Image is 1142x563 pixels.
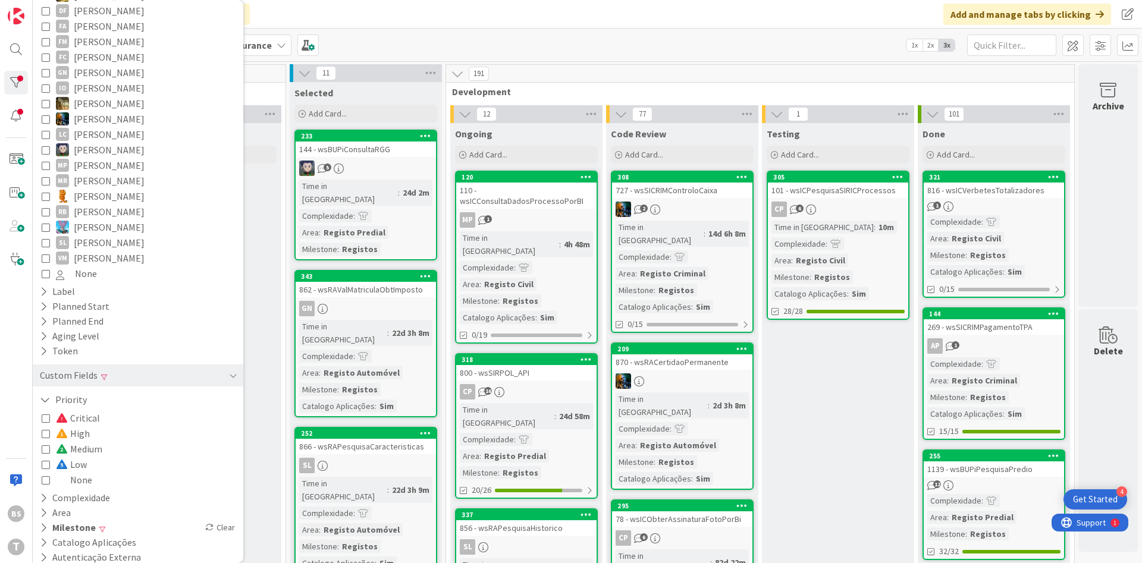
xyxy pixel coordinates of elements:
div: Complexidade [927,357,981,370]
span: : [498,294,500,307]
div: FC [56,51,69,64]
div: Area [616,439,635,452]
div: 209 [612,344,752,354]
div: 4 [1116,486,1127,497]
div: Registos [967,391,1009,404]
span: [PERSON_NAME] [74,127,145,142]
div: Milestone [616,455,654,468]
span: : [514,433,516,446]
div: Registo Criminal [949,374,1020,387]
span: None [75,266,97,281]
span: [PERSON_NAME] [74,204,145,219]
span: : [319,523,321,536]
span: Medium [56,441,102,457]
span: [PERSON_NAME] [74,3,145,18]
div: Registo Predial [321,226,388,239]
div: 144 - wsBUPiConsultaRGG [296,141,436,157]
span: : [691,300,693,313]
div: Registos [655,284,697,297]
div: Area [771,254,791,267]
span: : [981,494,983,507]
div: Registo Civil [481,278,537,291]
button: VM [PERSON_NAME] [42,250,234,266]
span: [PERSON_NAME] [74,18,145,34]
span: : [375,400,377,413]
div: 209870 - wsRACertidaoPermanente [612,344,752,370]
button: Complexidade [39,490,111,505]
img: JC [56,97,69,110]
button: IO [PERSON_NAME] [42,80,234,96]
a: 144269 - wsSICRIMPagamentoTPAAPComplexidade:Area:Registo CriminalMilestone:RegistosCatalogo Aplic... [923,307,1065,440]
div: Complexidade [771,237,826,250]
div: FA [56,20,69,33]
span: : [791,254,793,267]
div: Area [616,267,635,280]
button: Area [39,505,72,520]
div: 252866 - wsRAPesquisaCaracteristicas [296,428,436,454]
div: Sim [693,472,713,485]
span: : [554,410,556,423]
div: Registo Automóvel [321,366,403,379]
div: Time in [GEOGRAPHIC_DATA] [771,221,874,234]
div: 255 [924,451,1064,461]
div: CP [771,202,787,217]
span: : [353,507,355,520]
button: None [42,266,234,281]
span: 1 [933,202,941,209]
span: [PERSON_NAME] [74,96,145,111]
div: Complexidade [927,494,981,507]
div: Registo Civil [949,232,1004,245]
span: : [479,449,481,463]
div: Registos [500,466,541,479]
img: JC [616,202,631,217]
span: Add Card... [469,149,507,160]
div: 305 [768,172,908,183]
div: 29578 - wsICObterAssinaturaFotoPorBi [612,501,752,527]
div: GN [56,66,69,79]
div: Milestone [460,294,498,307]
div: MP [456,212,597,228]
span: [PERSON_NAME] [74,158,145,173]
div: 1139 - wsBUPiPesquisaPredio [924,461,1064,477]
span: : [670,250,672,263]
span: Add Card... [625,149,663,160]
span: Add Card... [937,149,975,160]
span: : [981,357,983,370]
span: : [353,209,355,222]
div: Registo Criminal [637,267,708,280]
div: Area [927,511,947,524]
span: Support [25,2,54,16]
div: CP [768,202,908,217]
span: : [826,237,827,250]
div: 101 - wsICPesquisaSIRICProcessos [768,183,908,198]
div: 2d 3h 8m [710,399,749,412]
div: Time in [GEOGRAPHIC_DATA] [616,392,708,419]
div: 2551139 - wsBUPiPesquisaPredio [924,451,1064,477]
img: RL [56,190,69,203]
div: 308 [617,173,752,181]
button: LC [PERSON_NAME] [42,127,234,142]
span: High [56,426,90,441]
span: : [965,249,967,262]
div: 1 [62,5,65,14]
button: RB [PERSON_NAME] [42,204,234,219]
img: LS [56,143,69,156]
div: 866 - wsRAPesquisaCaracteristicas [296,439,436,454]
div: 870 - wsRACertidaoPermanente [612,354,752,370]
span: Add Card... [781,149,819,160]
div: 22d 3h 8m [389,326,432,339]
button: LS [PERSON_NAME] [42,142,234,158]
button: JC [PERSON_NAME] [42,96,234,111]
span: : [810,271,811,284]
div: 233144 - wsBUPiConsultaRGG [296,131,436,157]
span: [PERSON_NAME] [74,65,145,80]
div: SL [299,458,315,473]
span: [PERSON_NAME] [74,173,145,188]
div: Milestone [927,249,965,262]
div: CP [460,384,475,400]
div: Catalogo Aplicações [771,287,847,300]
button: GN [PERSON_NAME] [42,65,234,80]
div: Sim [1005,407,1025,420]
span: : [708,399,710,412]
div: Milestone [616,284,654,297]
